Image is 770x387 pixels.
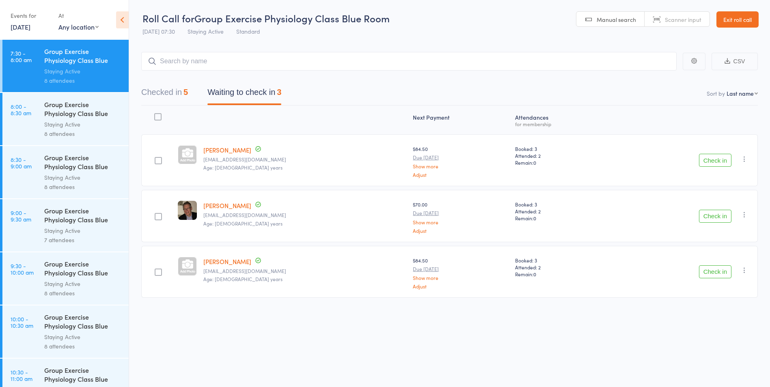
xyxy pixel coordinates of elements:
[515,208,608,215] span: Attended: 2
[44,206,122,226] div: Group Exercise Physiology Class Blue Room
[512,109,612,131] div: Atten­dances
[2,305,129,358] a: 10:00 -10:30 amGroup Exercise Physiology Class Blue RoomStaying Active8 attendees
[44,235,122,245] div: 7 attendees
[515,257,608,264] span: Booked: 3
[11,50,32,63] time: 7:30 - 8:00 am
[2,40,129,92] a: 7:30 -8:00 amGroup Exercise Physiology Class Blue RoomStaying Active8 attendees
[515,264,608,271] span: Attended: 2
[11,262,34,275] time: 9:30 - 10:00 am
[515,159,608,166] span: Remain:
[11,316,33,329] time: 10:00 - 10:30 am
[203,157,406,162] small: marywarren@optusnet.com.au
[533,215,536,221] span: 0
[11,22,30,31] a: [DATE]
[203,164,283,171] span: Age: [DEMOGRAPHIC_DATA] years
[2,146,129,198] a: 8:30 -9:00 amGroup Exercise Physiology Class Blue RoomStaying Active8 attendees
[533,159,536,166] span: 0
[413,257,508,289] div: $84.50
[203,257,251,266] a: [PERSON_NAME]
[44,332,122,342] div: Staying Active
[515,152,608,159] span: Attended: 2
[2,93,129,145] a: 8:00 -8:30 amGroup Exercise Physiology Class Blue RoomStaying Active8 attendees
[410,109,511,131] div: Next Payment
[141,52,677,71] input: Search by name
[44,76,122,85] div: 8 attendees
[413,284,508,289] a: Adjust
[44,226,122,235] div: Staying Active
[142,27,175,35] span: [DATE] 07:30
[44,259,122,279] div: Group Exercise Physiology Class Blue Room
[707,89,725,97] label: Sort by
[194,11,390,25] span: Group Exercise Physiology Class Blue Room
[183,88,188,97] div: 5
[11,209,31,222] time: 9:00 - 9:30 am
[515,201,608,208] span: Booked: 3
[11,9,50,22] div: Events for
[58,9,99,22] div: At
[44,100,122,120] div: Group Exercise Physiology Class Blue Room
[2,199,129,252] a: 9:00 -9:30 amGroup Exercise Physiology Class Blue RoomStaying Active7 attendees
[413,155,508,160] small: Due [DATE]
[413,219,508,225] a: Show more
[515,215,608,221] span: Remain:
[413,275,508,280] a: Show more
[236,27,260,35] span: Standard
[178,201,197,220] img: image1759977103.png
[188,27,224,35] span: Staying Active
[44,279,122,288] div: Staying Active
[2,252,129,305] a: 9:30 -10:00 amGroup Exercise Physiology Class Blue RoomStaying Active8 attendees
[203,212,406,218] small: maxwarren@optusnet.com.au
[44,288,122,298] div: 8 attendees
[533,271,536,277] span: 0
[58,22,99,31] div: Any location
[413,145,508,177] div: $84.50
[44,120,122,129] div: Staying Active
[11,369,32,382] time: 10:30 - 11:00 am
[44,342,122,351] div: 8 attendees
[413,210,508,216] small: Due [DATE]
[597,15,636,24] span: Manual search
[44,182,122,191] div: 8 attendees
[44,67,122,76] div: Staying Active
[699,154,731,167] button: Check in
[515,121,608,127] div: for membership
[44,153,122,173] div: Group Exercise Physiology Class Blue Room
[203,275,283,282] span: Age: [DEMOGRAPHIC_DATA] years
[712,53,758,70] button: CSV
[277,88,281,97] div: 3
[141,84,188,105] button: Checked in5
[207,84,281,105] button: Waiting to check in3
[665,15,701,24] span: Scanner input
[413,266,508,272] small: Due [DATE]
[11,103,31,116] time: 8:00 - 8:30 am
[11,156,32,169] time: 8:30 - 9:00 am
[203,201,251,210] a: [PERSON_NAME]
[413,228,508,233] a: Adjust
[44,129,122,138] div: 8 attendees
[413,201,508,233] div: $70.00
[413,163,508,169] a: Show more
[699,210,731,223] button: Check in
[716,11,759,28] a: Exit roll call
[203,146,251,154] a: [PERSON_NAME]
[44,47,122,67] div: Group Exercise Physiology Class Blue Room
[44,365,122,385] div: Group Exercise Physiology Class Blue Room
[44,312,122,332] div: Group Exercise Physiology Class Blue Room
[699,265,731,278] button: Check in
[142,11,194,25] span: Roll Call for
[44,173,122,182] div: Staying Active
[727,89,754,97] div: Last name
[413,172,508,177] a: Adjust
[515,271,608,277] span: Remain:
[203,220,283,227] span: Age: [DEMOGRAPHIC_DATA] years
[203,268,406,274] small: fyeates@fyc.net.au
[515,145,608,152] span: Booked: 3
